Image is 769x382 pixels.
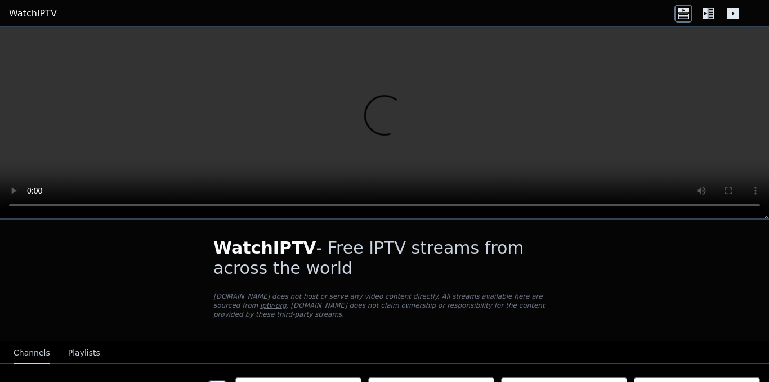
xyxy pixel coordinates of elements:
[260,302,287,309] a: iptv-org
[213,292,556,319] p: [DOMAIN_NAME] does not host or serve any video content directly. All streams available here are s...
[213,238,556,278] h1: - Free IPTV streams from across the world
[213,238,316,258] span: WatchIPTV
[9,7,57,20] a: WatchIPTV
[68,343,100,364] button: Playlists
[14,343,50,364] button: Channels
